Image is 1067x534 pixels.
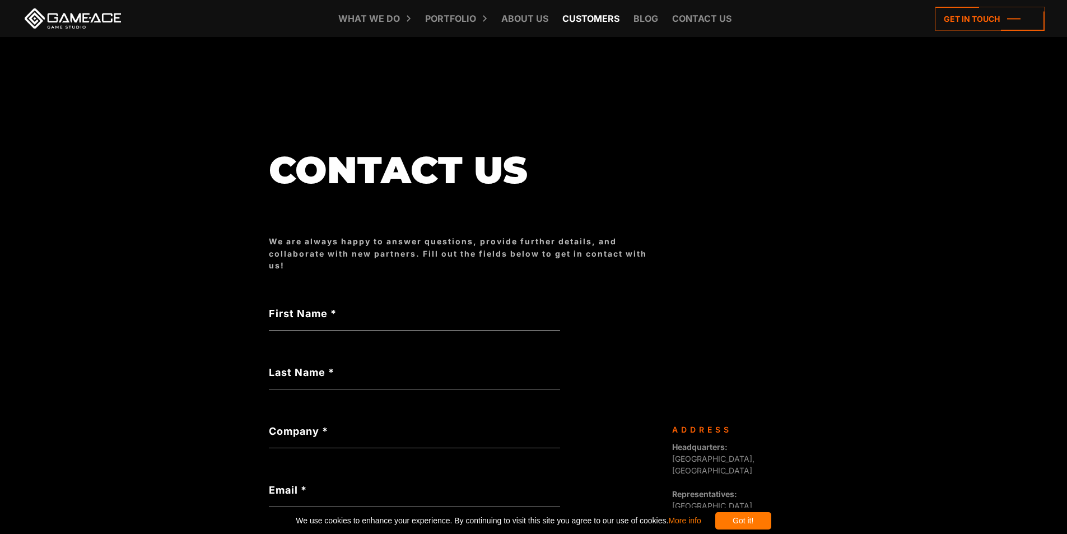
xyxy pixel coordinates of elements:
[269,150,661,191] h1: Contact us
[935,7,1045,31] a: Get in touch
[269,482,560,498] label: Email *
[269,365,560,380] label: Last Name *
[715,512,771,530] div: Got it!
[269,306,560,321] label: First Name *
[672,442,728,452] strong: Headquarters:
[672,489,737,499] strong: Representatives:
[269,424,560,439] label: Company *
[269,235,661,271] div: We are always happy to answer questions, provide further details, and collaborate with new partne...
[672,442,754,475] span: [GEOGRAPHIC_DATA], [GEOGRAPHIC_DATA]
[668,516,701,525] a: More info
[672,424,790,435] div: Address
[296,512,701,530] span: We use cookies to enhance your experience. By continuing to visit this site you agree to our use ...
